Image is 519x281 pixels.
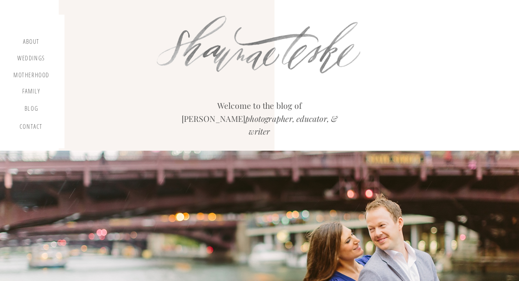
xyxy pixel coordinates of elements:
[13,71,50,80] a: motherhood
[17,88,46,98] a: Family
[20,38,43,47] a: about
[17,55,46,64] a: Weddings
[176,99,343,131] h2: Welcome to the blog of [PERSON_NAME]
[245,113,337,137] i: photographer, educator, & writer
[20,105,43,116] a: blog
[18,123,44,133] a: contact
